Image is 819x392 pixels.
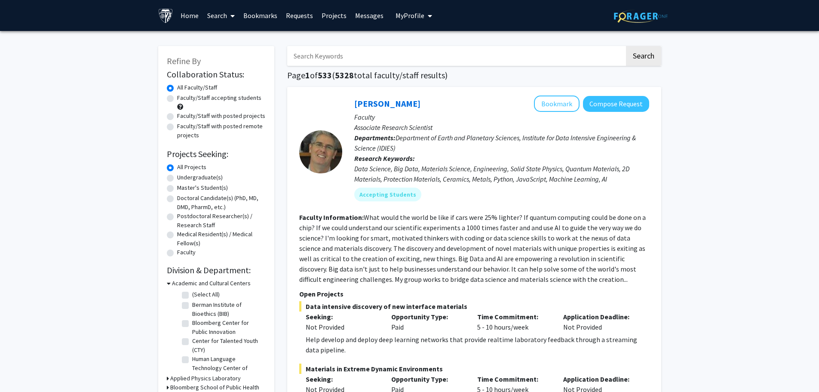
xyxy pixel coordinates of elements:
[396,11,424,20] span: My Profile
[306,312,379,322] p: Seeking:
[354,188,421,201] mat-chip: Accepting Students
[306,334,649,355] div: Help develop and deploy deep learning networks that provide realtime laboratory feedback through ...
[6,353,37,386] iframe: Chat
[299,364,649,374] span: Materials in Extreme Dynamic Environments
[192,336,264,355] label: Center for Talented Youth (CTY)
[318,70,332,80] span: 533
[177,230,266,248] label: Medical Resident(s) / Medical Fellow(s)
[167,265,266,275] h2: Division & Department:
[177,93,261,102] label: Faculty/Staff accepting students
[167,149,266,159] h2: Projects Seeking:
[287,46,625,66] input: Search Keywords
[354,154,415,163] b: Research Keywords:
[477,374,550,384] p: Time Commitment:
[557,312,643,332] div: Not Provided
[167,56,201,66] span: Refine By
[305,70,310,80] span: 1
[177,173,223,182] label: Undergraduate(s)
[192,318,264,336] label: Bloomberg Center for Public Innovation
[282,0,317,31] a: Requests
[391,374,464,384] p: Opportunity Type:
[471,312,557,332] div: 5 - 10 hours/week
[354,122,649,133] p: Associate Research Scientist
[317,0,351,31] a: Projects
[176,0,203,31] a: Home
[354,98,420,109] a: [PERSON_NAME]
[306,374,379,384] p: Seeking:
[239,0,282,31] a: Bookmarks
[170,374,241,383] h3: Applied Physics Laboratory
[614,9,668,23] img: ForagerOne Logo
[299,213,364,222] b: Faculty Information:
[177,183,228,192] label: Master's Student(s)
[391,312,464,322] p: Opportunity Type:
[192,355,264,382] label: Human Language Technology Center of Excellence (HLTCOE)
[177,163,206,172] label: All Projects
[335,70,354,80] span: 5328
[385,312,471,332] div: Paid
[354,133,636,152] span: Department of Earth and Planetary Sciences, Institute for Data Intensive Engineering & Science (I...
[563,374,636,384] p: Application Deadline:
[354,112,649,122] p: Faculty
[351,0,388,31] a: Messages
[563,312,636,322] p: Application Deadline:
[192,290,220,299] label: (Select All)
[626,46,661,66] button: Search
[299,213,646,284] fg-read-more: What would the world be like if cars were 25% lighter? If quantum computing could be done on a ch...
[177,248,196,257] label: Faculty
[177,122,266,140] label: Faculty/Staff with posted remote projects
[170,383,259,392] h3: Bloomberg School of Public Health
[299,289,649,299] p: Open Projects
[177,111,265,120] label: Faculty/Staff with posted projects
[177,212,266,230] label: Postdoctoral Researcher(s) / Research Staff
[287,70,661,80] h1: Page of ( total faculty/staff results)
[203,0,239,31] a: Search
[172,279,251,288] h3: Academic and Cultural Centers
[354,164,649,184] div: Data Science, Big Data, Materials Science, Engineering, Solid State Physics, Quantum Materials, 2...
[583,96,649,112] button: Compose Request to David Elbert
[299,301,649,312] span: Data intensive discovery of new interface materials
[158,8,173,23] img: Johns Hopkins University Logo
[477,312,550,322] p: Time Commitment:
[167,69,266,80] h2: Collaboration Status:
[177,83,217,92] label: All Faculty/Staff
[192,300,264,318] label: Berman Institute of Bioethics (BIB)
[534,96,580,112] button: Add David Elbert to Bookmarks
[354,133,396,142] b: Departments:
[306,322,379,332] div: Not Provided
[177,194,266,212] label: Doctoral Candidate(s) (PhD, MD, DMD, PharmD, etc.)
